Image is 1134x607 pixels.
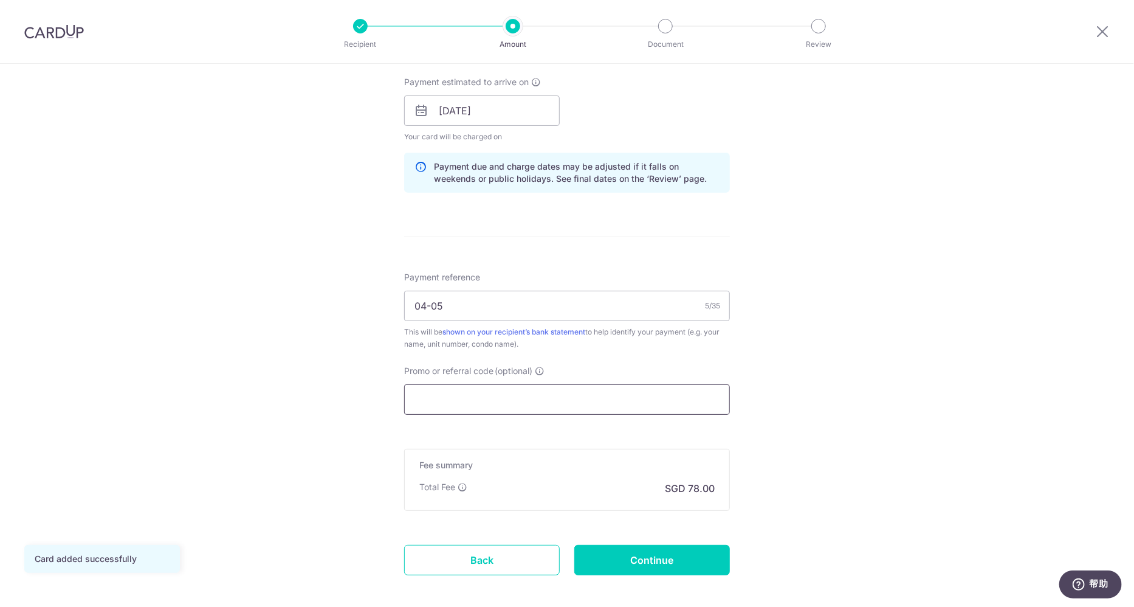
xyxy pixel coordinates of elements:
[442,327,585,336] a: shown on your recipient’s bank statement
[705,300,720,312] div: 5/35
[404,365,493,377] span: Promo or referral code
[468,38,558,50] p: Amount
[774,38,864,50] p: Review
[495,365,532,377] span: (optional)
[404,271,480,283] span: Payment reference
[434,161,720,185] p: Payment due and charge dates may be adjusted if it falls on weekends or public holidays. See fina...
[574,545,730,575] input: Continue
[1059,571,1122,601] iframe: 打开一个小组件，您可以在其中找到更多信息
[404,95,560,126] input: DD / MM / YYYY
[404,131,560,143] span: Your card will be charged on
[404,76,529,88] span: Payment estimated to arrive on
[665,481,715,496] p: SGD 78.00
[419,481,455,493] p: Total Fee
[404,326,730,350] div: This will be to help identify your payment (e.g. your name, unit number, condo name).
[419,459,715,471] h5: Fee summary
[315,38,405,50] p: Recipient
[404,545,560,575] a: Back
[24,24,84,39] img: CardUp
[35,553,170,565] div: Card added successfully
[620,38,710,50] p: Document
